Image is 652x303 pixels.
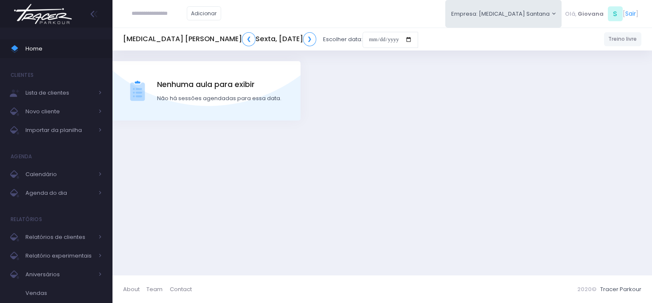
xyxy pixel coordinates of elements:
span: Relatórios de clientes [25,232,93,243]
a: Contact [170,281,192,297]
span: S [608,6,623,21]
span: Nenhuma aula para exibir [157,79,281,90]
span: Calendário [25,169,93,180]
h4: Clientes [11,67,34,84]
a: Treino livre [604,32,642,46]
a: Tracer Parkour [600,285,641,293]
span: Importar da planilha [25,125,93,136]
div: Escolher data: [123,30,418,49]
a: ❮ [242,32,256,46]
h5: [MEDICAL_DATA] [PERSON_NAME] Sexta, [DATE] [123,32,316,46]
span: 2020© [577,285,596,293]
span: Vendas [25,288,102,299]
span: Olá, [565,10,576,18]
span: Relatório experimentais [25,250,93,261]
h4: Agenda [11,148,32,165]
a: About [123,281,146,297]
h4: Relatórios [11,211,42,228]
span: Home [25,43,102,54]
span: Agenda do dia [25,188,93,199]
a: Sair [625,9,636,18]
a: ❯ [303,32,317,46]
div: [ ] [562,4,641,23]
a: Team [146,281,169,297]
span: Aniversários [25,269,93,280]
div: Não há sessões agendadas para essa data. [157,94,281,103]
span: Giovana [578,10,604,18]
span: Lista de clientes [25,87,93,98]
span: Novo cliente [25,106,93,117]
a: Adicionar [187,6,222,20]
